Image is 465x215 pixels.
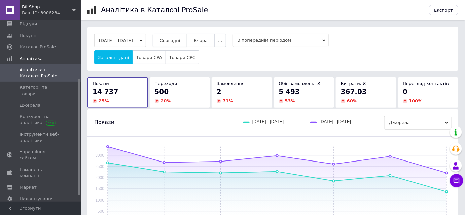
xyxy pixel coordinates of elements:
span: Аналітика [20,56,43,62]
h1: Аналітика в Каталозі ProSale [101,6,208,14]
button: [DATE] - [DATE] [94,34,146,47]
span: Перегляд контактів [403,81,449,86]
text: 2000 [95,175,104,180]
div: Ваш ID: 3906234 [22,10,81,16]
span: 14 737 [93,87,118,96]
span: Налаштування [20,196,54,202]
span: Товари CPA [136,55,162,60]
text: 500 [98,209,104,214]
span: 20 % [161,98,171,103]
span: Джерела [384,116,452,130]
span: 71 % [223,98,233,103]
span: 60 % [347,98,357,103]
text: 3000 [95,153,104,158]
span: Bil-Shop [22,4,72,10]
span: 367.03 [341,87,367,96]
span: Відгуки [20,21,37,27]
span: 53 % [285,98,295,103]
button: Чат з покупцем [450,174,463,187]
button: Товари CPA [132,50,166,64]
span: Витрати, ₴ [341,81,366,86]
button: Експорт [429,5,459,15]
span: Покази [94,119,114,126]
span: Джерела [20,102,40,108]
span: 500 [155,87,169,96]
button: Товари CPC [166,50,199,64]
span: Замовлення [217,81,245,86]
span: З попереднім періодом [233,34,329,47]
span: 100 % [409,98,423,103]
button: Вчора [187,34,215,47]
span: Маркет [20,184,37,190]
text: 1000 [95,198,104,203]
span: Переходи [155,81,177,86]
span: Конкурентна аналітика [20,114,62,126]
span: 25 % [99,98,109,103]
button: Загальні дані [94,50,133,64]
span: Аналітика в Каталозі ProSale [20,67,62,79]
span: Товари CPC [169,55,195,60]
span: Інструменти веб-аналітики [20,131,62,143]
span: Управління сайтом [20,149,62,161]
span: Сьогодні [160,38,180,43]
span: Категорії та товари [20,84,62,97]
text: 1500 [95,186,104,191]
span: 5 493 [279,87,300,96]
span: 2 [217,87,221,96]
span: Обіг замовлень, ₴ [279,81,321,86]
span: Покази [93,81,109,86]
span: Гаманець компанії [20,167,62,179]
span: Експорт [434,8,453,13]
span: Каталог ProSale [20,44,56,50]
span: Покупці [20,33,38,39]
button: Сьогодні [153,34,187,47]
text: 2500 [95,164,104,169]
span: Загальні дані [98,55,129,60]
button: ... [214,34,226,47]
span: Вчора [194,38,208,43]
span: 0 [403,87,408,96]
span: ... [218,38,222,43]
